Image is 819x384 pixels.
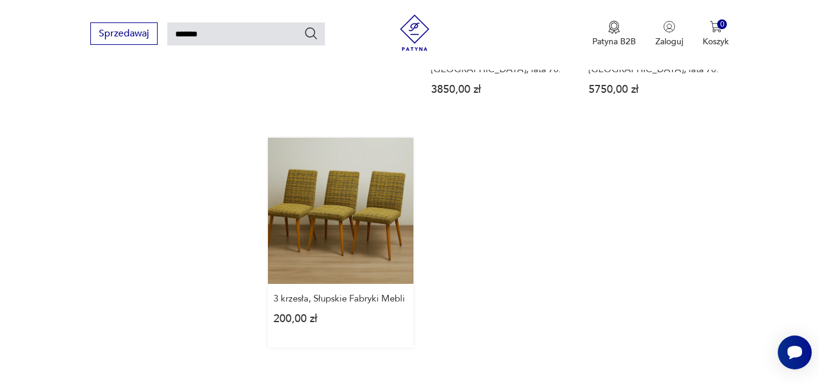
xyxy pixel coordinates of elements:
p: 5750,00 zł [589,84,723,95]
p: Zaloguj [655,36,683,47]
h3: Komplet czterech krzeseł [PERSON_NAME], proj. [PERSON_NAME][GEOGRAPHIC_DATA], Zamojska Fabryka Me... [431,13,566,75]
iframe: Smartsupp widget button [778,335,812,369]
button: Zaloguj [655,21,683,47]
button: Patyna B2B [592,21,636,47]
button: Szukaj [304,26,318,41]
p: 200,00 zł [273,314,408,324]
button: Sprzedawaj [90,22,158,45]
a: Sprzedawaj [90,30,158,39]
img: Patyna - sklep z meblami i dekoracjami vintage [396,15,433,51]
h3: 3 krzesła, Słupskie Fabryki Mebli [273,294,408,304]
div: 0 [717,19,727,30]
p: Patyna B2B [592,36,636,47]
img: Ikona koszyka [710,21,722,33]
img: Ikona medalu [608,21,620,34]
a: Ikona medaluPatyna B2B [592,21,636,47]
a: 3 krzesła, Słupskie Fabryki Mebli3 krzesła, Słupskie Fabryki Mebli200,00 zł [268,138,413,347]
button: 0Koszyk [703,21,729,47]
img: Ikonka użytkownika [663,21,675,33]
p: Koszyk [703,36,729,47]
h3: Komplet sześciu krzeseł [PERSON_NAME], proj. [PERSON_NAME][GEOGRAPHIC_DATA], Zamojska Fabryka Meb... [589,13,723,75]
p: 3850,00 zł [431,84,566,95]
